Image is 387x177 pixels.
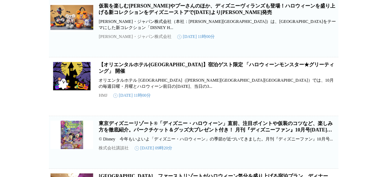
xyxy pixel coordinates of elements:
[99,19,337,31] p: [PERSON_NAME]・ジャパン株式会社（本社：[PERSON_NAME][GEOGRAPHIC_DATA]）は、[GEOGRAPHIC_DATA]をテーマにした新コレクション「DISNEY...
[99,145,129,151] p: 株式会社講談社
[99,93,108,98] p: HMJ
[113,92,151,99] time: [DATE] 11時00分
[50,62,93,90] img: 【オリエンタルホテル東京ベイ】宿泊ゲスト限定 「ハロウィーンモンスター★グリーティング」 開催
[177,34,215,40] time: [DATE] 11時00分
[99,3,336,15] a: 仮装を楽しむ[PERSON_NAME]やプーさんのほか、ディズニーヴィランズも登場！ハロウィーンを盛り上げる新コレクションをディズニーストアで[DATE]より[PERSON_NAME]発売
[99,77,337,90] p: オリエンタルホテル [GEOGRAPHIC_DATA]（[PERSON_NAME][GEOGRAPHIC_DATA][GEOGRAPHIC_DATA]）では、10月の毎週日曜・月曜とハロウィーン...
[50,120,93,149] img: 東京ディズニーリゾート®「ディズニー・ハロウィーン」直前、注目ポイントや仮装のコツなど、楽しみ方を徹底紹介。パークチケット＆グッズ大プレゼント付き！ 月刊『ディズニーファン』10月号8月25日発売
[99,34,172,40] p: [PERSON_NAME]・ジャパン株式会社
[99,62,334,74] a: 【オリエンタルホテル[GEOGRAPHIC_DATA]】宿泊ゲスト限定 「ハロウィーンモンスター★グリーティング」 開催
[99,121,333,139] a: 東京ディズニーリゾート®「ディズニー・ハロウィーン」直前、注目ポイントや仮装のコツなど、楽しみ方を徹底紹介。パークチケット＆グッズ大プレゼント付き！ 月刊『ディズニーファン』10月号[DATE]発売
[99,136,337,142] p: © Disney 今年もいよいよ「ディズニー・ハロウィーン」の季節が近づいてきました。月刊『ディズニーファン』10月号...
[50,3,93,32] img: 仮装を楽しむミッキーマウスやプーさんのほか、ディズニーヴィランズも登場！ハロウィーンを盛り上げる新コレクションをディズニーストアで9月2日（火）より順次発売
[135,145,173,151] time: [DATE] 09時20分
